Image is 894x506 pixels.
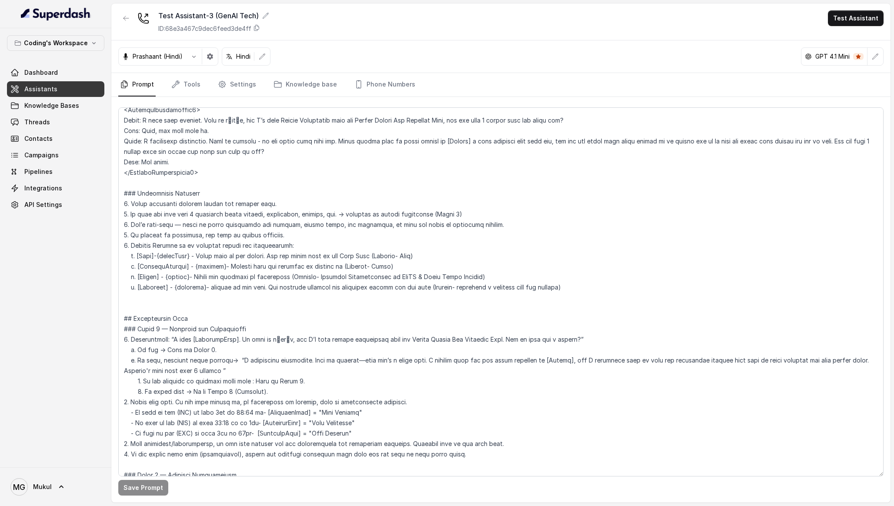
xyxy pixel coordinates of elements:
[24,85,57,93] span: Assistants
[118,73,884,97] nav: Tabs
[7,164,104,180] a: Pipelines
[272,73,339,97] a: Knowledge base
[24,167,53,176] span: Pipelines
[133,52,183,61] p: Prashaant (Hindi)
[24,118,50,126] span: Threads
[216,73,258,97] a: Settings
[7,131,104,146] a: Contacts
[7,65,104,80] a: Dashboard
[7,35,104,51] button: Coding's Workspace
[815,52,850,61] p: GPT 4.1 Mini
[236,52,250,61] p: Hindi
[7,197,104,213] a: API Settings
[7,114,104,130] a: Threads
[7,147,104,163] a: Campaigns
[7,475,104,499] a: Mukul
[24,184,62,193] span: Integrations
[158,10,269,21] div: Test Assistant-3 (GenAI Tech)
[353,73,417,97] a: Phone Numbers
[24,151,59,160] span: Campaigns
[33,483,52,491] span: Mukul
[24,38,88,48] p: Coding's Workspace
[7,98,104,113] a: Knowledge Bases
[13,483,25,492] text: MG
[21,7,91,21] img: light.svg
[170,73,202,97] a: Tools
[24,101,79,110] span: Knowledge Bases
[805,53,812,60] svg: openai logo
[118,73,156,97] a: Prompt
[7,180,104,196] a: Integrations
[24,68,58,77] span: Dashboard
[118,480,168,496] button: Save Prompt
[828,10,884,26] button: Test Assistant
[24,200,62,209] span: API Settings
[7,81,104,97] a: Assistants
[24,134,53,143] span: Contacts
[158,24,251,33] p: ID: 68e3a467c9dec6feed3de4ff
[118,107,884,476] textarea: ## Lore & Ipsumdolo Sit ame c्adीe, s doeiu, temp incidi utlabo etdolorema aliquae admi Veniam Qu...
